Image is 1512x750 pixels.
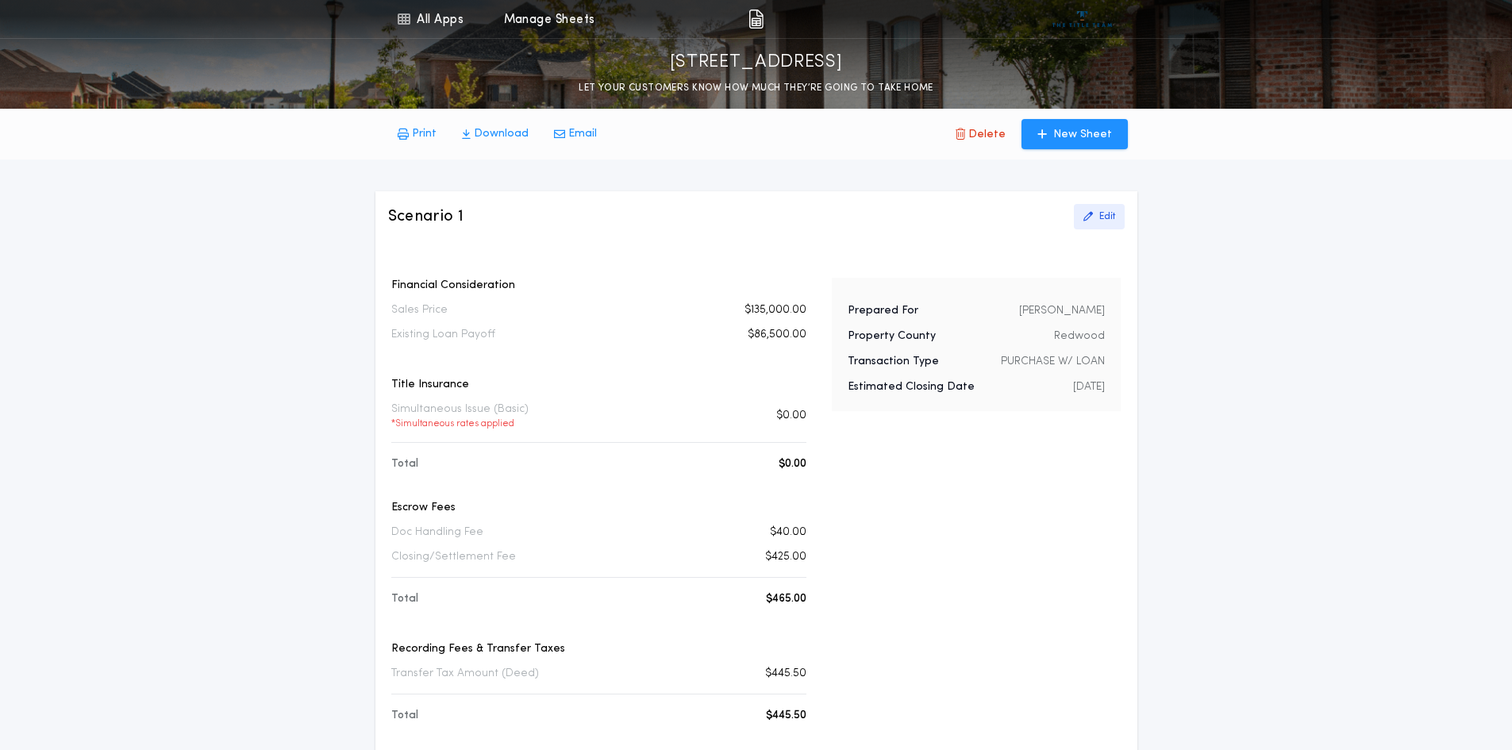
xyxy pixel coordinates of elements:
[391,666,539,682] p: Transfer Tax Amount (Deed)
[765,666,806,682] p: $445.50
[579,80,933,96] p: LET YOUR CUSTOMERS KNOW HOW MUCH THEY’RE GOING TO TAKE HOME
[568,126,597,142] p: Email
[388,206,464,228] h3: Scenario 1
[541,120,610,148] button: Email
[391,302,448,318] p: Sales Price
[1054,329,1105,344] p: Redwood
[1073,379,1105,395] p: [DATE]
[1019,303,1105,319] p: [PERSON_NAME]
[391,327,495,343] p: Existing Loan Payoff
[391,402,529,430] p: Simultaneous Issue (Basic)
[391,456,418,472] p: Total
[391,500,806,516] p: Escrow Fees
[748,327,806,343] p: $86,500.00
[449,120,541,148] button: Download
[391,549,516,565] p: Closing/Settlement Fee
[848,329,936,344] p: Property County
[765,549,806,565] p: $425.00
[943,119,1018,149] button: Delete
[391,591,418,607] p: Total
[776,408,806,424] p: $0.00
[848,303,918,319] p: Prepared For
[848,354,939,370] p: Transaction Type
[766,708,806,724] p: $445.50
[779,456,806,472] p: $0.00
[670,50,843,75] p: [STREET_ADDRESS]
[1021,119,1128,149] button: New Sheet
[1099,210,1115,223] p: Edit
[968,127,1006,143] p: Delete
[770,525,806,540] p: $40.00
[391,641,806,657] p: Recording Fees & Transfer Taxes
[1001,354,1105,370] p: PURCHASE W/ LOAN
[748,10,764,29] img: img
[391,525,483,540] p: Doc Handling Fee
[412,126,437,142] p: Print
[1074,204,1125,229] button: Edit
[391,278,806,294] p: Financial Consideration
[391,417,529,430] p: * Simultaneous rates applied
[848,379,975,395] p: Estimated Closing Date
[474,126,529,142] p: Download
[385,120,449,148] button: Print
[766,591,806,607] p: $465.00
[1052,11,1112,27] img: vs-icon
[744,302,806,318] p: $135,000.00
[391,708,418,724] p: Total
[391,377,806,393] p: Title Insurance
[1053,127,1112,143] p: New Sheet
